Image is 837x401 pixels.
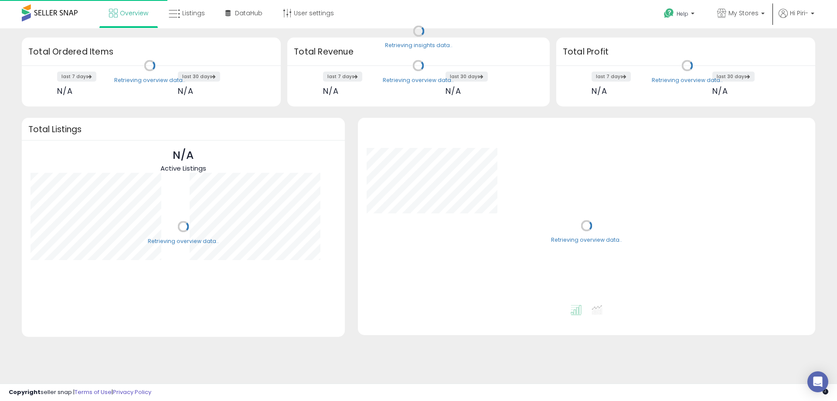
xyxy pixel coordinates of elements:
[120,9,148,17] span: Overview
[235,9,262,17] span: DataHub
[807,371,828,392] div: Open Intercom Messenger
[75,388,112,396] a: Terms of Use
[728,9,759,17] span: My Stores
[9,388,41,396] strong: Copyright
[652,76,723,84] div: Retrieving overview data..
[790,9,808,17] span: Hi Piri-
[383,76,454,84] div: Retrieving overview data..
[551,236,622,244] div: Retrieving overview data..
[114,76,185,84] div: Retrieving overview data..
[148,237,219,245] div: Retrieving overview data..
[779,9,814,28] a: Hi Piri-
[677,10,688,17] span: Help
[657,1,703,28] a: Help
[113,388,151,396] a: Privacy Policy
[9,388,151,397] div: seller snap | |
[663,8,674,19] i: Get Help
[182,9,205,17] span: Listings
